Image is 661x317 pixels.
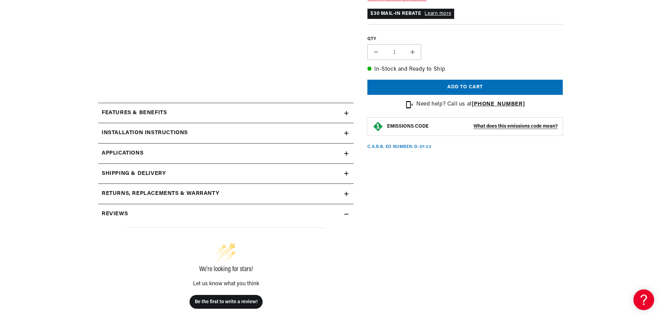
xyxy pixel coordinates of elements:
[126,266,325,273] div: We’re looking for stars!
[373,121,384,132] img: Emissions code
[98,103,354,123] summary: Features & Benefits
[98,204,354,224] summary: Reviews
[102,169,166,178] h2: Shipping & Delivery
[387,124,429,129] strong: EMISSIONS CODE
[367,144,431,150] p: C.A.R.B. EO Number: D-57-23
[98,123,354,143] summary: Installation instructions
[98,184,354,204] summary: Returns, Replacements & Warranty
[102,109,167,118] h2: Features & Benefits
[367,65,563,74] p: In-Stock and Ready to Ship
[98,143,354,164] a: Applications
[98,164,354,184] summary: Shipping & Delivery
[425,11,451,16] a: Learn more
[472,101,525,107] a: [PHONE_NUMBER]
[102,189,219,198] h2: Returns, Replacements & Warranty
[474,124,558,129] strong: What does this emissions code mean?
[367,37,563,42] label: QTY
[416,100,525,109] p: Need help? Call us at
[367,80,563,95] button: Add to cart
[126,281,325,287] div: Let us know what you think
[102,210,128,219] h2: Reviews
[102,129,188,138] h2: Installation instructions
[102,149,143,158] span: Applications
[190,295,263,309] button: Be the first to write a review!
[387,123,558,130] button: EMISSIONS CODEWhat does this emissions code mean?
[367,9,454,19] p: $30 MAIL-IN REBATE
